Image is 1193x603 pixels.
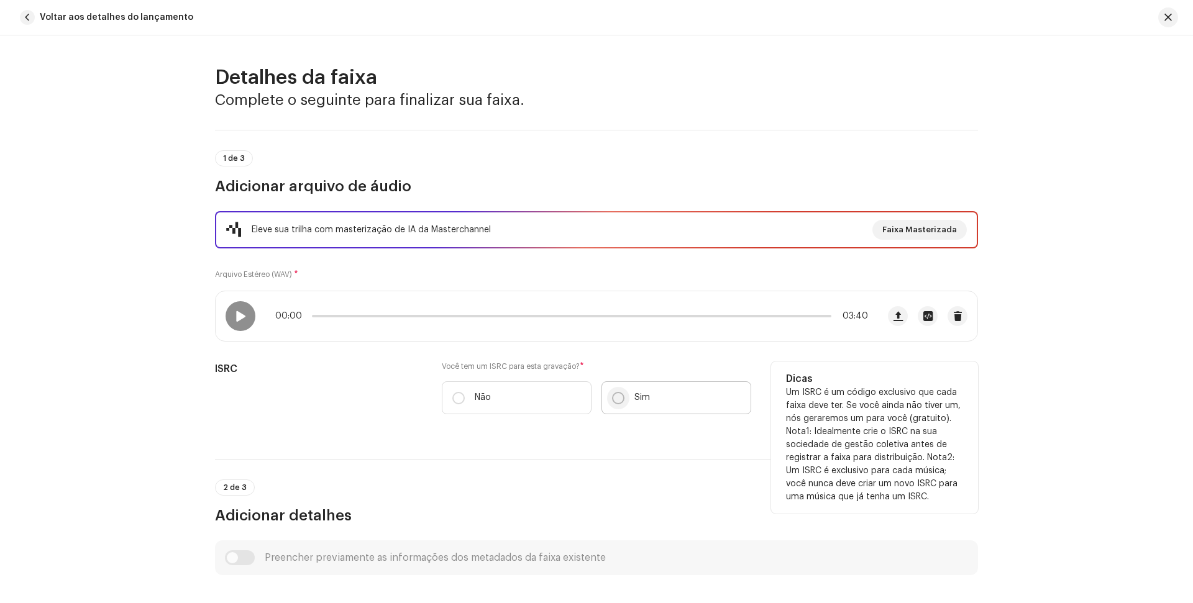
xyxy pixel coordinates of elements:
button: Faixa Masterizada [872,220,967,240]
span: Faixa Masterizada [882,217,957,242]
p: Não [475,391,491,404]
p: Sim [634,391,650,404]
h3: Complete o seguinte para finalizar sua faixa. [215,90,978,110]
div: Eleve sua trilha com masterização de IA da Masterchannel [252,222,491,237]
p: Um ISRC é um código exclusivo que cada faixa deve ter. Se você ainda não tiver um, nós geraremos ... [786,386,963,504]
h2: Detalhes da faixa [215,65,978,90]
label: Você tem um ISRC para esta gravação? [442,361,751,371]
span: 2 de 3 [223,484,247,491]
span: 03:40 [836,311,868,321]
h5: Dicas [786,371,963,386]
span: 1 de 3 [223,155,245,162]
small: Arquivo Estéreo (WAV) [215,271,292,278]
h3: Adicionar arquivo de áudio [215,176,978,196]
h3: Adicionar detalhes [215,506,978,525]
span: 00:00 [275,311,307,321]
h5: ISRC [215,361,422,376]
